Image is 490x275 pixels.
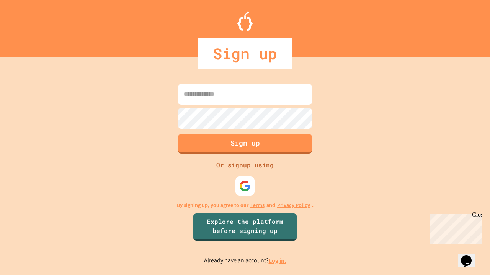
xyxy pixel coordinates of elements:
[277,201,310,209] a: Privacy Policy
[269,257,286,265] a: Log in.
[198,38,292,69] div: Sign up
[193,213,297,241] a: Explore the platform before signing up
[239,180,251,192] img: google-icon.svg
[178,134,312,154] button: Sign up
[177,201,314,209] p: By signing up, you agree to our and .
[426,211,482,244] iframe: chat widget
[458,244,482,267] iframe: chat widget
[204,256,286,265] p: Already have an account?
[250,201,265,209] a: Terms
[237,11,253,31] img: Logo.svg
[3,3,53,49] div: Chat with us now!Close
[214,160,276,170] div: Or signup using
